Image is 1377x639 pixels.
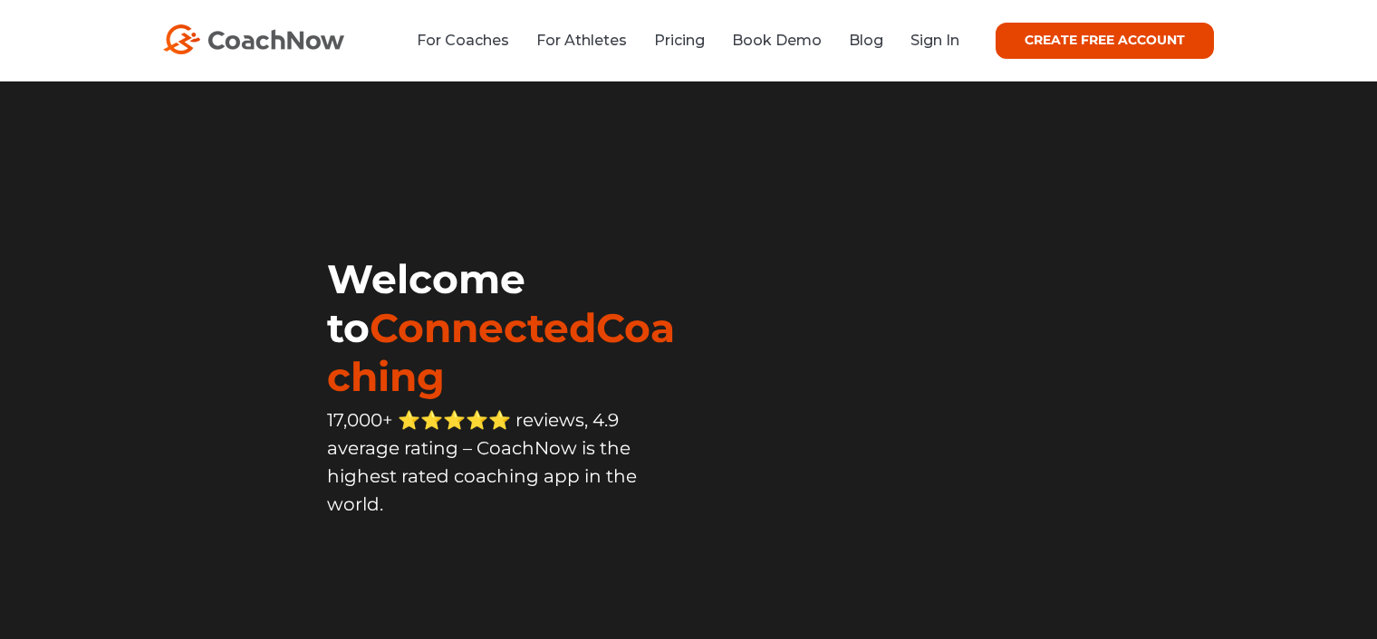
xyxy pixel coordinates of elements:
a: For Coaches [417,32,509,49]
iframe: Embedded CTA [327,558,688,612]
span: ConnectedCoaching [327,303,675,401]
span: 17,000+ ⭐️⭐️⭐️⭐️⭐️ reviews, 4.9 average rating – CoachNow is the highest rated coaching app in th... [327,409,637,515]
a: Pricing [654,32,705,49]
a: Blog [849,32,883,49]
h1: Welcome to [327,254,688,401]
a: CREATE FREE ACCOUNT [996,23,1214,59]
a: For Athletes [536,32,627,49]
img: CoachNow Logo [163,24,344,54]
a: Book Demo [732,32,822,49]
a: Sign In [910,32,959,49]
